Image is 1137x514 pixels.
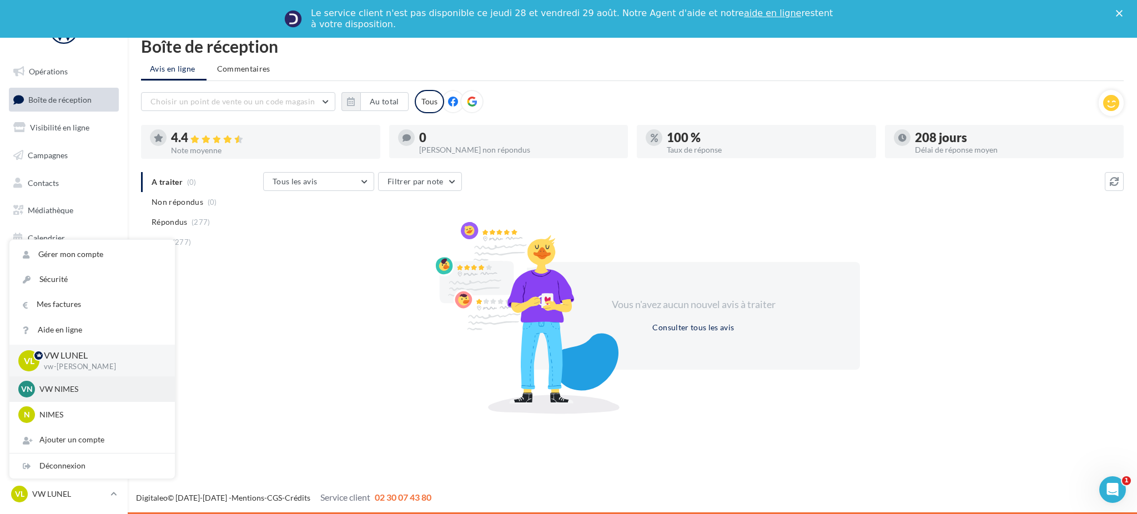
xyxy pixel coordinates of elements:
[39,409,162,420] p: NIMES
[1099,476,1126,503] iframe: Intercom live chat
[7,199,121,222] a: Médiathèque
[7,144,121,167] a: Campagnes
[7,116,121,139] a: Visibilité en ligne
[667,146,867,154] div: Taux de réponse
[15,488,24,500] span: VL
[152,196,203,208] span: Non répondus
[28,150,68,160] span: Campagnes
[9,318,175,342] a: Aide en ligne
[32,488,106,500] p: VW LUNEL
[284,10,302,28] img: Profile image for Service-Client
[152,216,188,228] span: Répondus
[285,493,310,502] a: Crédits
[667,132,867,144] div: 100 %
[141,38,1124,54] div: Boîte de réception
[21,384,33,395] span: VN
[341,92,409,111] button: Au total
[44,362,157,372] p: vw-[PERSON_NAME]
[208,198,217,206] span: (0)
[30,123,89,132] span: Visibilité en ligne
[171,147,371,154] div: Note moyenne
[44,349,157,362] p: VW LUNEL
[24,409,30,420] span: N
[744,8,801,18] a: aide en ligne
[360,92,409,111] button: Au total
[7,172,121,195] a: Contacts
[648,321,738,334] button: Consulter tous les avis
[263,172,374,191] button: Tous les avis
[1122,476,1131,485] span: 1
[915,132,1115,144] div: 208 jours
[217,63,270,74] span: Commentaires
[9,427,175,452] div: Ajouter un compte
[378,172,462,191] button: Filtrer par note
[28,205,73,215] span: Médiathèque
[141,92,335,111] button: Choisir un point de vente ou un code magasin
[152,236,168,248] span: Tous
[136,493,168,502] a: Digitaleo
[136,493,431,502] span: © [DATE]-[DATE] - - -
[267,493,282,502] a: CGS
[598,298,789,312] div: Vous n'avez aucun nouvel avis à traiter
[9,453,175,478] div: Déconnexion
[7,291,121,324] a: Campagnes DataOnDemand
[173,238,192,246] span: (277)
[419,132,620,144] div: 0
[915,146,1115,154] div: Délai de réponse moyen
[9,483,119,505] a: VL VW LUNEL
[192,218,210,226] span: (277)
[9,242,175,267] a: Gérer mon compte
[419,146,620,154] div: [PERSON_NAME] non répondus
[415,90,444,113] div: Tous
[7,254,121,287] a: PLV et print personnalisable
[171,132,371,144] div: 4.4
[273,177,318,186] span: Tous les avis
[320,492,370,502] span: Service client
[7,60,121,83] a: Opérations
[311,8,835,30] div: Le service client n'est pas disponible ce jeudi 28 et vendredi 29 août. Notre Agent d'aide et not...
[29,67,68,76] span: Opérations
[9,292,175,317] a: Mes factures
[28,178,59,187] span: Contacts
[7,226,121,250] a: Calendrier
[1116,10,1127,17] div: Fermer
[28,233,65,243] span: Calendrier
[150,97,315,106] span: Choisir un point de vente ou un code magasin
[24,354,34,367] span: VL
[375,492,431,502] span: 02 30 07 43 80
[28,94,92,104] span: Boîte de réception
[232,493,264,502] a: Mentions
[7,88,121,112] a: Boîte de réception
[9,267,175,292] a: Sécurité
[39,384,162,395] p: VW NIMES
